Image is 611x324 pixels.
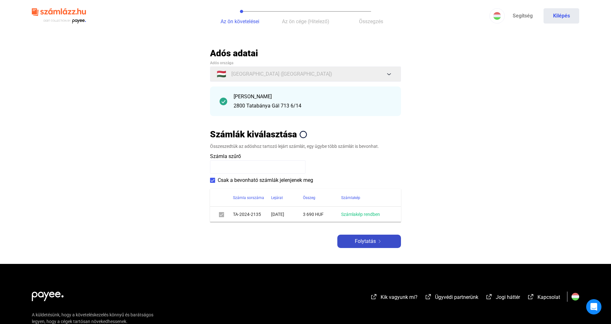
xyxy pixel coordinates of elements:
[485,295,520,301] a: external-link-whiteJogi háttér
[234,93,391,100] div: [PERSON_NAME]
[359,18,383,24] span: Összegzés
[355,238,376,245] span: Folytatás
[271,194,303,202] div: Lejárat
[505,8,540,24] a: Segítség
[231,70,332,78] span: [GEOGRAPHIC_DATA] ([GEOGRAPHIC_DATA])
[496,294,520,300] span: Jogi háttér
[217,70,226,78] span: 🇭🇺
[218,176,313,184] span: Csak a bevonható számlák jelenjenek meg
[210,129,297,140] h2: Számlák kiválasztása
[303,194,341,202] div: Összeg
[271,207,303,222] td: [DATE]
[32,288,64,301] img: white-payee-white-dot.svg
[303,194,315,202] div: Összeg
[233,207,271,222] td: TA-2024-2135
[376,240,383,243] img: arrow-right-white
[337,235,401,248] button: Folytatásarrow-right-white
[493,12,501,20] img: HU
[341,194,360,202] div: Számlakép
[210,61,233,65] span: Adós országa
[381,294,418,300] span: Kik vagyunk mi?
[485,293,493,300] img: external-link-white
[210,153,241,159] span: Számla szűrő
[370,295,418,301] a: external-link-whiteKik vagyunk mi?
[210,143,401,149] div: Összeszedtük az adóshoz tartozó lejárt számlát, egy ügybe több számlát is bevonhat.
[303,207,341,222] td: 3 690 HUF
[425,295,478,301] a: external-link-whiteÜgyvédi partnerünk
[282,18,329,24] span: Az ön cége (Hitelező)
[234,102,391,110] div: 2800 Tatabánya Gál 713 6/14
[489,8,505,24] button: HU
[233,194,264,202] div: Számla sorszáma
[32,6,86,26] img: szamlazzhu-logo
[341,194,393,202] div: Számlakép
[425,293,432,300] img: external-link-white
[221,18,259,24] span: Az ön követelései
[220,98,227,105] img: checkmark-darker-green-circle
[527,295,560,301] a: external-link-whiteKapcsolat
[586,299,601,314] div: Open Intercom Messenger
[233,194,271,202] div: Számla sorszáma
[341,212,380,217] a: Számlakép rendben
[370,293,378,300] img: external-link-white
[210,66,401,82] button: 🇭🇺[GEOGRAPHIC_DATA] ([GEOGRAPHIC_DATA])
[572,293,579,300] img: HU.svg
[271,194,283,202] div: Lejárat
[544,8,579,24] button: Kilépés
[527,293,535,300] img: external-link-white
[435,294,478,300] span: Ügyvédi partnerünk
[537,294,560,300] span: Kapcsolat
[210,48,401,59] h2: Adós adatai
